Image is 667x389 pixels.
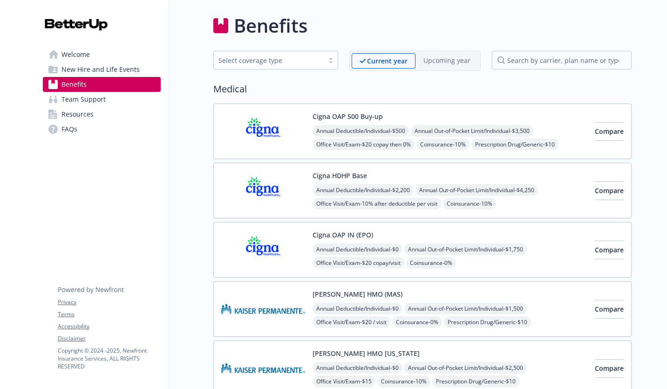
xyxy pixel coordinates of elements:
a: Accessibility [58,322,160,331]
img: CIGNA carrier logo [221,230,305,270]
span: Annual Deductible/Individual - $0 [313,243,402,255]
span: Prescription Drug/Generic - $10 [444,316,531,328]
button: Cigna OAP IN (EPO) [313,230,373,240]
span: Annual Out-of-Pocket Limit/Individual - $2,500 [404,362,527,374]
button: Compare [595,300,624,319]
button: [PERSON_NAME] HMO (MAS) [313,289,402,299]
span: Prescription Drug/Generic - $10 [471,139,558,150]
span: Annual Out-of-Pocket Limit/Individual - $3,500 [411,125,533,137]
span: Office Visit/Exam - 10% after deductible per visit [313,198,441,209]
span: Coinsurance - 0% [392,316,442,328]
a: Resources [43,107,161,122]
span: Compare [595,245,624,254]
span: Compare [595,305,624,313]
span: Office Visit/Exam - $15 [313,375,375,387]
a: Disclaimer [58,334,160,343]
span: FAQs [61,122,77,137]
span: Office Visit/Exam - $20 copay/visit [313,257,404,269]
span: New Hire and Life Events [61,62,140,77]
span: Coinsurance - 0% [406,257,456,269]
a: Privacy [58,298,160,306]
span: Compare [595,364,624,373]
button: Cigna HDHP Base [313,171,367,181]
span: Team Support [61,92,106,107]
button: Compare [595,359,624,378]
img: Kaiser Permanente of Hawaii carrier logo [221,348,305,388]
h2: Medical [213,82,632,96]
span: Coinsurance - 10% [416,139,470,150]
p: Copyright © 2024 - 2025 , Newfront Insurance Services, ALL RIGHTS RESERVED [58,347,160,370]
span: Annual Deductible/Individual - $2,200 [313,184,414,196]
h1: Benefits [234,12,307,40]
a: New Hire and Life Events [43,62,161,77]
a: Terms [58,310,160,319]
p: Current year [367,56,408,66]
span: Compare [595,186,624,195]
img: CIGNA carrier logo [221,171,305,210]
img: CIGNA carrier logo [221,111,305,151]
button: Compare [595,241,624,259]
span: Annual Deductible/Individual - $0 [313,362,402,374]
span: Annual Out-of-Pocket Limit/Individual - $4,250 [415,184,538,196]
span: Annual Deductible/Individual - $500 [313,125,409,137]
span: Compare [595,127,624,136]
button: Compare [595,122,624,141]
span: Annual Deductible/Individual - $0 [313,303,402,314]
a: FAQs [43,122,161,137]
span: Annual Out-of-Pocket Limit/Individual - $1,750 [404,243,527,255]
button: Compare [595,181,624,200]
span: Coinsurance - 10% [443,198,496,209]
img: Kaiser Permanente Insurance Company carrier logo [221,289,305,329]
a: Welcome [43,47,161,62]
span: Annual Out-of-Pocket Limit/Individual - $1,500 [404,303,527,314]
span: Welcome [61,47,90,62]
div: Select coverage type [218,56,319,65]
input: search by carrier, plan name or type [492,51,632,69]
span: Office Visit/Exam - $20 copay then 0% [313,139,415,150]
p: Upcoming year [423,56,470,65]
span: Coinsurance - 10% [377,375,430,387]
button: [PERSON_NAME] HMO [US_STATE] [313,348,420,358]
span: Office Visit/Exam - $20 / visit [313,316,390,328]
a: Benefits [43,77,161,92]
span: Upcoming year [415,53,478,69]
span: Prescription Drug/Generic - $10 [432,375,519,387]
span: Benefits [61,77,87,92]
span: Resources [61,107,94,122]
a: Team Support [43,92,161,107]
button: Cigna OAP 500 Buy-up [313,111,383,121]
